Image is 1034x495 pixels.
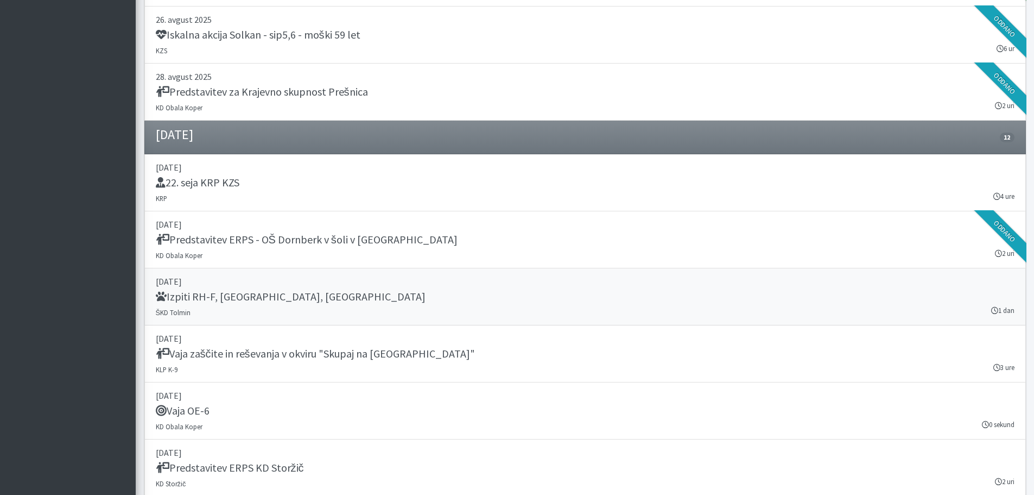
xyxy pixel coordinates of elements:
[156,404,210,417] h5: Vaja OE-6
[156,161,1014,174] p: [DATE]
[1000,133,1014,142] span: 12
[156,461,304,474] h5: Predstavitev ERPS KD Storžič
[156,275,1014,288] p: [DATE]
[156,46,167,55] small: KZS
[156,233,458,246] h5: Predstavitev ERPS - OŠ Dornberk v šoli v [GEOGRAPHIC_DATA]
[156,251,202,260] small: KD Obala Koper
[156,308,191,317] small: ŠKD Tolmin
[156,446,1014,459] p: [DATE]
[156,13,1014,26] p: 26. avgust 2025
[144,325,1026,383] a: [DATE] Vaja zaščite in reševanja v okviru "Skupaj na [GEOGRAPHIC_DATA]" KLP K-9 3 ure
[993,191,1014,202] small: 4 ure
[156,365,177,374] small: KLP K-9
[156,422,202,431] small: KD Obala Koper
[144,383,1026,440] a: [DATE] Vaja OE-6 KD Obala Koper 0 sekund
[991,305,1014,316] small: 1 dan
[982,419,1014,430] small: 0 sekund
[144,64,1026,121] a: 28. avgust 2025 Predstavitev za Krajevno skupnost Prešnica KD Obala Koper 2 uri Oddano
[156,347,475,360] h5: Vaja zaščite in reševanja v okviru "Skupaj na [GEOGRAPHIC_DATA]"
[156,332,1014,345] p: [DATE]
[156,176,239,189] h5: 22. seja KRP KZS
[156,218,1014,231] p: [DATE]
[156,479,186,488] small: KD Storžič
[156,127,193,143] h4: [DATE]
[144,268,1026,325] a: [DATE] Izpiti RH-F, [GEOGRAPHIC_DATA], [GEOGRAPHIC_DATA] ŠKD Tolmin 1 dan
[156,194,167,203] small: KRP
[144,7,1026,64] a: 26. avgust 2025 Iskalna akcija Solkan - sip5,6 - moški 59 let KZS 6 ur Oddano
[156,28,360,41] h5: Iskalna akcija Solkan - sip5,6 - moški 59 let
[156,290,426,303] h5: Izpiti RH-F, [GEOGRAPHIC_DATA], [GEOGRAPHIC_DATA]
[995,477,1014,487] small: 2 uri
[156,85,368,98] h5: Predstavitev za Krajevno skupnost Prešnica
[156,70,1014,83] p: 28. avgust 2025
[144,154,1026,211] a: [DATE] 22. seja KRP KZS KRP 4 ure
[156,103,202,112] small: KD Obala Koper
[993,362,1014,373] small: 3 ure
[144,211,1026,268] a: [DATE] Predstavitev ERPS - OŠ Dornberk v šoli v [GEOGRAPHIC_DATA] KD Obala Koper 2 uri Oddano
[156,389,1014,402] p: [DATE]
